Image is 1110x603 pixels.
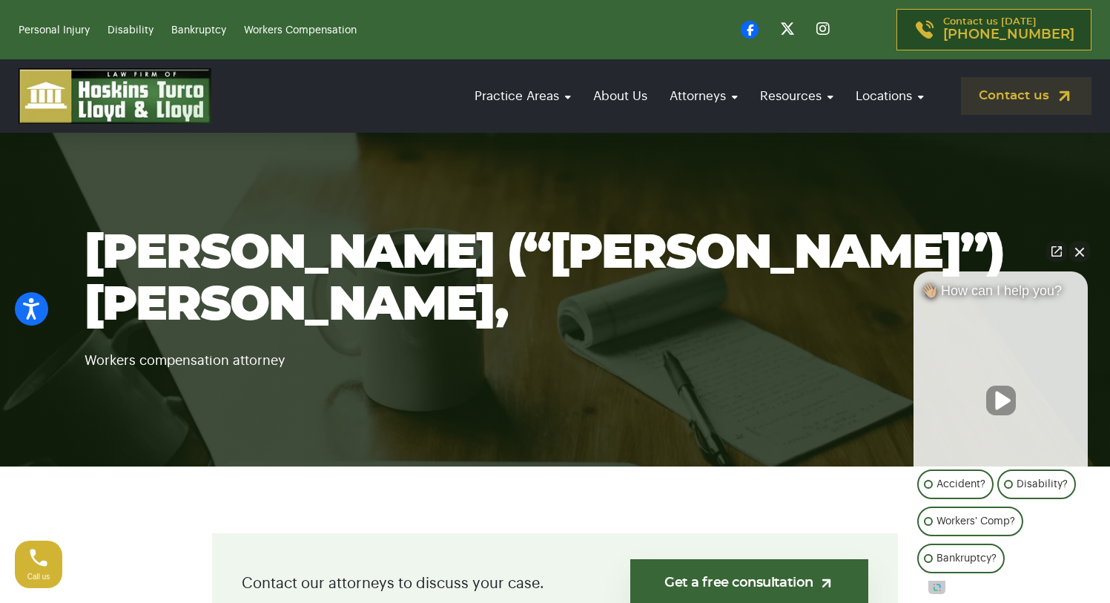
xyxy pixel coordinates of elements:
[1069,241,1090,262] button: Close Intaker Chat Widget
[986,386,1016,415] button: Unmute video
[896,9,1091,50] a: Contact us [DATE][PHONE_NUMBER]
[171,25,226,36] a: Bankruptcy
[928,581,945,594] a: Open intaker chat
[961,77,1091,115] a: Contact us
[1046,241,1067,262] a: Open direct chat
[936,513,1015,530] p: Workers' Comp?
[936,475,985,493] p: Accident?
[244,25,357,36] a: Workers Compensation
[27,573,50,581] span: Call us
[936,550,997,567] p: Bankruptcy?
[85,228,1026,332] h1: [PERSON_NAME] (“[PERSON_NAME]”) [PERSON_NAME],
[914,283,1088,306] div: 👋🏼 How can I help you?
[943,27,1074,42] span: [PHONE_NUMBER]
[85,332,1026,372] p: Workers compensation attorney
[662,75,745,117] a: Attorneys
[943,17,1074,42] p: Contact us [DATE]
[19,25,90,36] a: Personal Injury
[753,75,841,117] a: Resources
[848,75,931,117] a: Locations
[1017,475,1068,493] p: Disability?
[467,75,578,117] a: Practice Areas
[108,25,153,36] a: Disability
[19,68,211,124] img: logo
[586,75,655,117] a: About Us
[819,576,834,591] img: arrow-up-right-light.svg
